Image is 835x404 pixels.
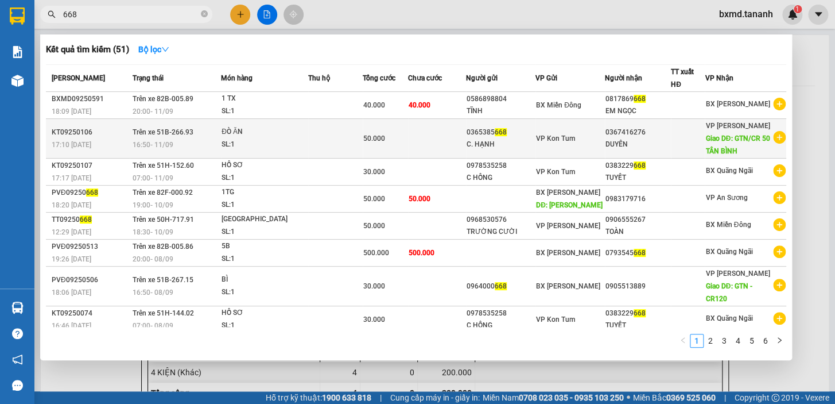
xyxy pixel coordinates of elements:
span: BX [PERSON_NAME] [536,249,600,257]
div: ĐÒ ĂN [222,126,308,138]
span: 17:17 [DATE] [52,174,91,182]
span: plus-circle [773,164,786,177]
div: SL: 1 [222,172,308,184]
span: 668 [495,128,507,136]
span: 668 [634,161,646,170]
span: VP Kon Tum [536,168,575,176]
span: plus-circle [773,312,786,325]
button: Bộ lọcdown [129,40,178,59]
span: 668 [80,216,92,224]
div: 0365385 [467,126,535,138]
span: environment [6,64,14,72]
li: VP VP Đắk Hà [79,49,153,61]
a: 3 [718,334,731,347]
span: 19:00 - 10/09 [133,201,173,209]
span: VP [PERSON_NAME] [705,270,770,278]
span: 18:09 [DATE] [52,107,91,116]
li: Previous Page [676,334,690,348]
span: [PERSON_NAME] [52,74,105,82]
span: TT xuất HĐ [671,68,694,89]
input: Tìm tên, số ĐT hoặc mã đơn [63,8,199,21]
li: 6 [759,334,772,348]
span: BX [PERSON_NAME] [536,282,600,290]
strong: Bộ lọc [138,45,169,54]
div: SL: 1 [222,199,308,211]
span: 500.000 [409,249,434,257]
span: BX [PERSON_NAME] [705,100,770,108]
div: TRƯỜNG CƯỜI [467,226,535,238]
span: 50.000 [363,134,385,143]
span: 19:26 [DATE] [52,255,91,263]
div: C HỒNG [467,172,535,184]
span: Trên xe 51H-152.60 [133,161,194,170]
div: 1TG [222,186,308,199]
div: TĨNH [467,105,535,117]
span: notification [12,354,23,365]
div: 0905513889 [605,280,670,293]
div: PVĐ09250513 [52,241,129,253]
div: DUYÊN [605,138,670,151]
div: SL: 1 [222,105,308,118]
div: SL: 1 [222,320,308,332]
img: warehouse-icon [11,75,24,87]
span: VP Kon Tum [536,134,575,143]
span: VP Nhận [705,74,733,82]
span: question-circle [12,328,23,339]
span: Trên xe 50H-717.91 [133,216,194,224]
span: 18:06 [DATE] [52,288,91,297]
div: 0793545 [605,247,670,259]
div: BÌ [222,274,308,286]
button: right [772,334,786,348]
div: C. HẠNH [467,138,535,151]
span: BX [PERSON_NAME] [536,188,600,197]
img: solution-icon [11,46,24,58]
div: 0586898804 [467,93,535,105]
span: 17:10 [DATE] [52,141,91,149]
span: environment [79,64,87,72]
span: Chưa cước [408,74,442,82]
a: 4 [732,334,744,347]
span: Thu hộ [308,74,330,82]
li: Tân Anh [6,6,166,28]
span: Món hàng [221,74,253,82]
div: EM NGỌC [605,105,670,117]
div: 0978535258 [467,160,535,172]
span: left [679,337,686,344]
span: 07:00 - 08/09 [133,322,173,330]
span: 50.000 [363,222,385,230]
span: 30.000 [363,282,385,290]
span: 18:20 [DATE] [52,201,91,209]
span: 668 [86,188,98,197]
div: PVĐ09250 [52,187,129,199]
span: DĐ: [PERSON_NAME] [536,201,603,209]
div: HỒ SƠ [222,159,308,172]
span: BX Quãng Ngãi [705,314,752,322]
li: 5 [745,334,759,348]
b: 285 - 287 [PERSON_NAME] [79,63,141,85]
span: plus-circle [773,279,786,291]
span: VP An Sương [705,194,747,202]
span: search [48,10,56,18]
div: 1 TX [222,93,308,105]
div: SL: 1 [222,253,308,266]
span: plus-circle [773,218,786,231]
span: plus-circle [773,98,786,110]
span: 07:00 - 11/09 [133,174,173,182]
span: Tổng cước [363,74,395,82]
span: Trên xe 82B-005.89 [133,95,193,103]
span: Người gửi [466,74,498,82]
a: 5 [745,334,758,347]
span: 668 [634,95,646,103]
div: 0383229 [605,307,670,320]
span: BX Miền Đông [536,101,581,109]
span: Giao DĐ: GTN/CR 50 TÂN BÌNH [705,134,770,155]
span: 40.000 [409,101,430,109]
span: right [776,337,783,344]
span: plus-circle [773,245,786,258]
div: [GEOGRAPHIC_DATA] [222,213,308,226]
a: 1 [690,334,703,347]
span: 16:50 - 11/09 [133,141,173,149]
span: 40.000 [363,101,385,109]
img: warehouse-icon [11,302,24,314]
